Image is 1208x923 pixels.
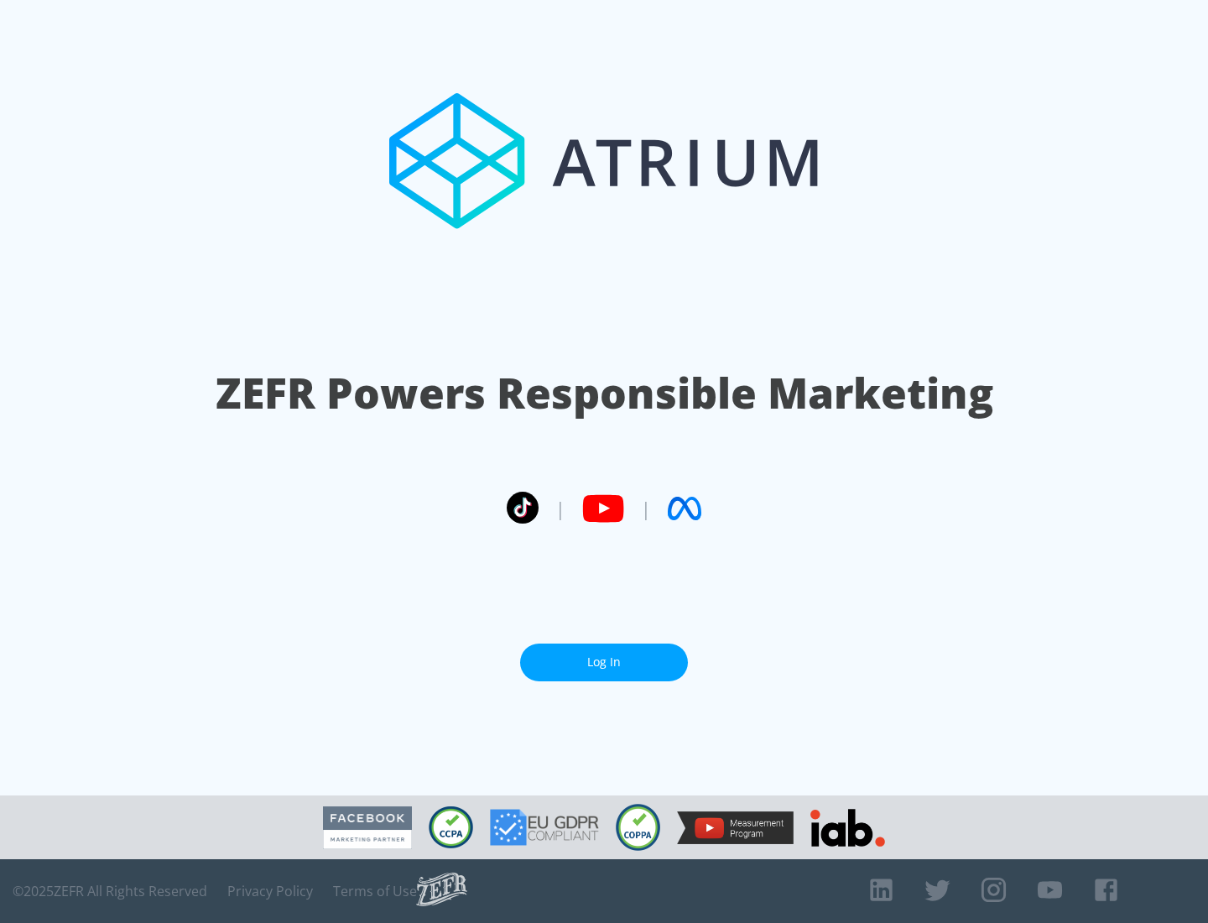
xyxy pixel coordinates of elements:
img: COPPA Compliant [616,804,660,851]
span: | [555,496,565,521]
a: Privacy Policy [227,883,313,900]
img: YouTube Measurement Program [677,811,794,844]
a: Log In [520,644,688,681]
img: GDPR Compliant [490,809,599,846]
span: © 2025 ZEFR All Rights Reserved [13,883,207,900]
span: | [641,496,651,521]
a: Terms of Use [333,883,417,900]
img: Facebook Marketing Partner [323,806,412,849]
img: IAB [810,809,885,847]
h1: ZEFR Powers Responsible Marketing [216,364,993,422]
img: CCPA Compliant [429,806,473,848]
